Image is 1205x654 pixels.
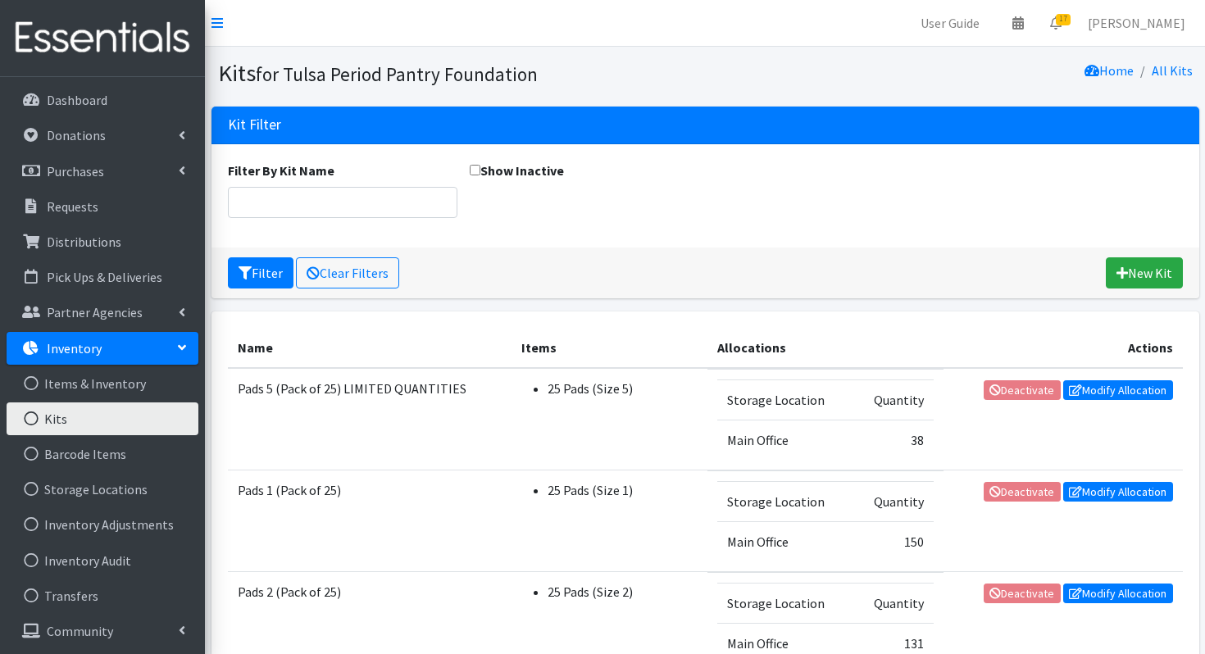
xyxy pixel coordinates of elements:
[717,379,853,420] td: Storage Location
[1056,14,1071,25] span: 17
[7,225,198,258] a: Distributions
[853,521,934,561] td: 150
[470,165,480,175] input: Show Inactive
[1075,7,1198,39] a: [PERSON_NAME]
[853,379,934,420] td: Quantity
[7,438,198,470] a: Barcode Items
[907,7,993,39] a: User Guide
[1084,62,1134,79] a: Home
[7,84,198,116] a: Dashboard
[7,296,198,329] a: Partner Agencies
[853,481,934,521] td: Quantity
[7,367,198,400] a: Items & Inventory
[7,579,198,612] a: Transfers
[228,470,512,572] td: Pads 1 (Pack of 25)
[7,332,198,365] a: Inventory
[47,269,162,285] p: Pick Ups & Deliveries
[47,163,104,179] p: Purchases
[47,340,102,357] p: Inventory
[7,473,198,506] a: Storage Locations
[1063,482,1173,502] a: Modify Allocation
[47,127,106,143] p: Donations
[218,59,699,88] h1: Kits
[7,508,198,541] a: Inventory Adjustments
[7,119,198,152] a: Donations
[47,92,107,108] p: Dashboard
[7,615,198,647] a: Community
[228,257,293,288] button: Filter
[228,116,281,134] h3: Kit Filter
[944,328,1182,368] th: Actions
[228,161,334,180] label: Filter By Kit Name
[47,234,121,250] p: Distributions
[548,480,697,500] li: 25 Pads (Size 1)
[548,379,697,398] li: 25 Pads (Size 5)
[853,420,934,460] td: 38
[47,304,143,320] p: Partner Agencies
[7,155,198,188] a: Purchases
[717,521,853,561] td: Main Office
[707,328,944,368] th: Allocations
[1152,62,1193,79] a: All Kits
[228,368,512,470] td: Pads 5 (Pack of 25) LIMITED QUANTITIES
[47,198,98,215] p: Requests
[7,544,198,577] a: Inventory Audit
[256,62,538,86] small: for Tulsa Period Pantry Foundation
[717,583,853,623] td: Storage Location
[548,582,697,602] li: 25 Pads (Size 2)
[717,420,853,460] td: Main Office
[296,257,399,288] a: Clear Filters
[228,328,512,368] th: Name
[717,481,853,521] td: Storage Location
[1063,380,1173,400] a: Modify Allocation
[512,328,707,368] th: Items
[47,623,113,639] p: Community
[7,190,198,223] a: Requests
[1106,257,1183,288] a: New Kit
[7,11,198,66] img: HumanEssentials
[7,402,198,435] a: Kits
[1063,584,1173,603] a: Modify Allocation
[470,161,564,180] label: Show Inactive
[1037,7,1075,39] a: 17
[7,261,198,293] a: Pick Ups & Deliveries
[853,583,934,623] td: Quantity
